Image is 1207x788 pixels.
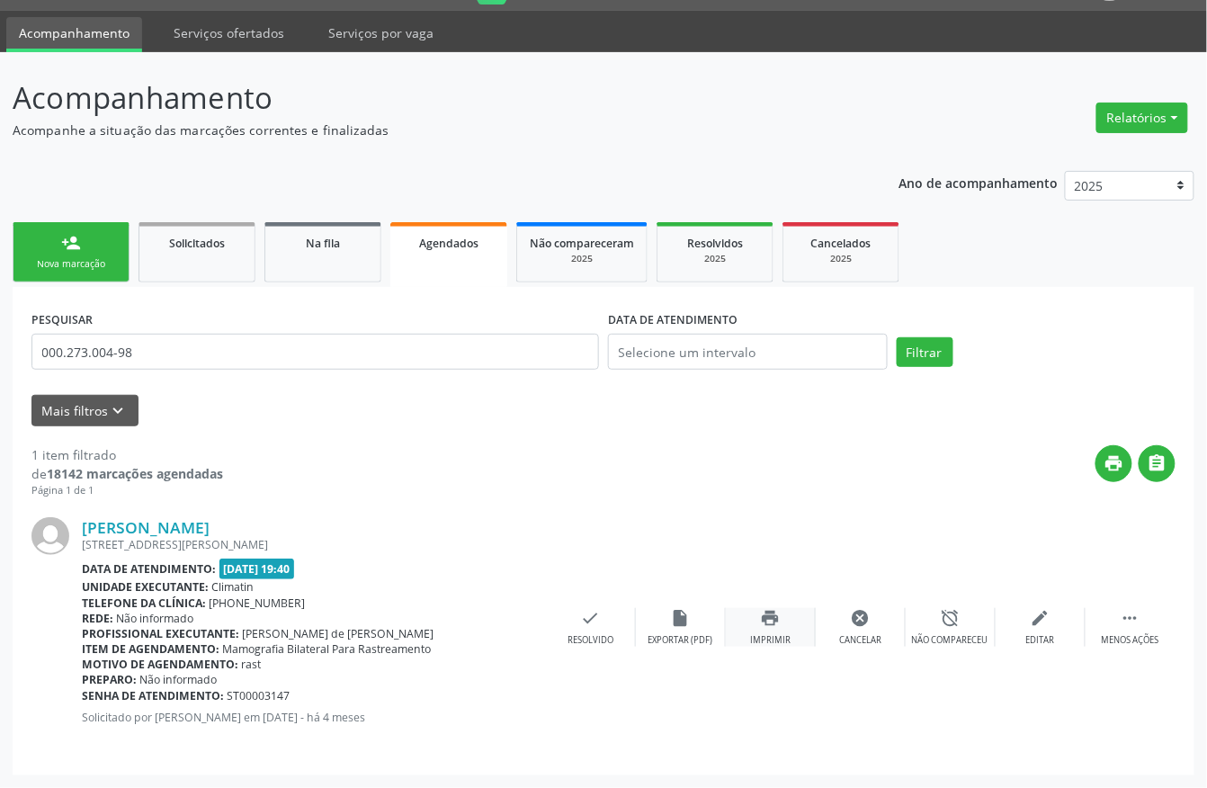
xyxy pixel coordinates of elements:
[31,445,223,464] div: 1 item filtrado
[648,634,713,647] div: Exportar (PDF)
[796,252,886,265] div: 2025
[82,611,113,626] b: Rede:
[82,561,216,577] b: Data de atendimento:
[899,171,1059,193] p: Ano de acompanhamento
[941,608,961,628] i: alarm_off
[687,236,743,251] span: Resolvidos
[82,579,209,595] b: Unidade executante:
[31,395,139,426] button: Mais filtroskeyboard_arrow_down
[82,657,238,672] b: Motivo de agendamento:
[109,401,129,421] i: keyboard_arrow_down
[242,657,262,672] span: rast
[6,17,142,52] a: Acompanhamento
[670,252,760,265] div: 2025
[671,608,691,628] i: insert_drive_file
[169,236,225,251] span: Solicitados
[82,641,219,657] b: Item de agendamento:
[1026,634,1055,647] div: Editar
[1121,608,1140,628] i: 
[82,537,546,552] div: [STREET_ADDRESS][PERSON_NAME]
[82,517,210,537] a: [PERSON_NAME]
[608,334,888,370] input: Selecione um intervalo
[13,76,840,121] p: Acompanhamento
[228,688,291,703] span: ST00003147
[1102,634,1159,647] div: Menos ações
[117,611,194,626] span: Não informado
[31,306,93,334] label: PESQUISAR
[306,236,340,251] span: Na fila
[82,688,224,703] b: Senha de atendimento:
[530,252,634,265] div: 2025
[811,236,872,251] span: Cancelados
[212,579,255,595] span: Climatin
[31,517,69,555] img: img
[82,626,239,641] b: Profissional executante:
[210,595,306,611] span: [PHONE_NUMBER]
[82,710,546,725] p: Solicitado por [PERSON_NAME] em [DATE] - há 4 meses
[912,634,988,647] div: Não compareceu
[530,236,634,251] span: Não compareceram
[851,608,871,628] i: cancel
[608,306,738,334] label: DATA DE ATENDIMENTO
[1148,453,1167,473] i: 
[316,17,446,49] a: Serviços por vaga
[243,626,434,641] span: [PERSON_NAME] de [PERSON_NAME]
[219,559,295,579] span: [DATE] 19:40
[1095,445,1132,482] button: print
[26,257,116,271] div: Nova marcação
[1031,608,1051,628] i: edit
[82,672,137,687] b: Preparo:
[839,634,881,647] div: Cancelar
[31,483,223,498] div: Página 1 de 1
[223,641,432,657] span: Mamografia Bilateral Para Rastreamento
[1104,453,1124,473] i: print
[750,634,791,647] div: Imprimir
[82,595,206,611] b: Telefone da clínica:
[31,334,599,370] input: Nome, CNS
[761,608,781,628] i: print
[13,121,840,139] p: Acompanhe a situação das marcações correntes e finalizadas
[1096,103,1188,133] button: Relatórios
[568,634,613,647] div: Resolvido
[61,233,81,253] div: person_add
[47,465,223,482] strong: 18142 marcações agendadas
[1139,445,1176,482] button: 
[31,464,223,483] div: de
[419,236,478,251] span: Agendados
[161,17,297,49] a: Serviços ofertados
[581,608,601,628] i: check
[897,337,953,368] button: Filtrar
[140,672,218,687] span: Não informado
